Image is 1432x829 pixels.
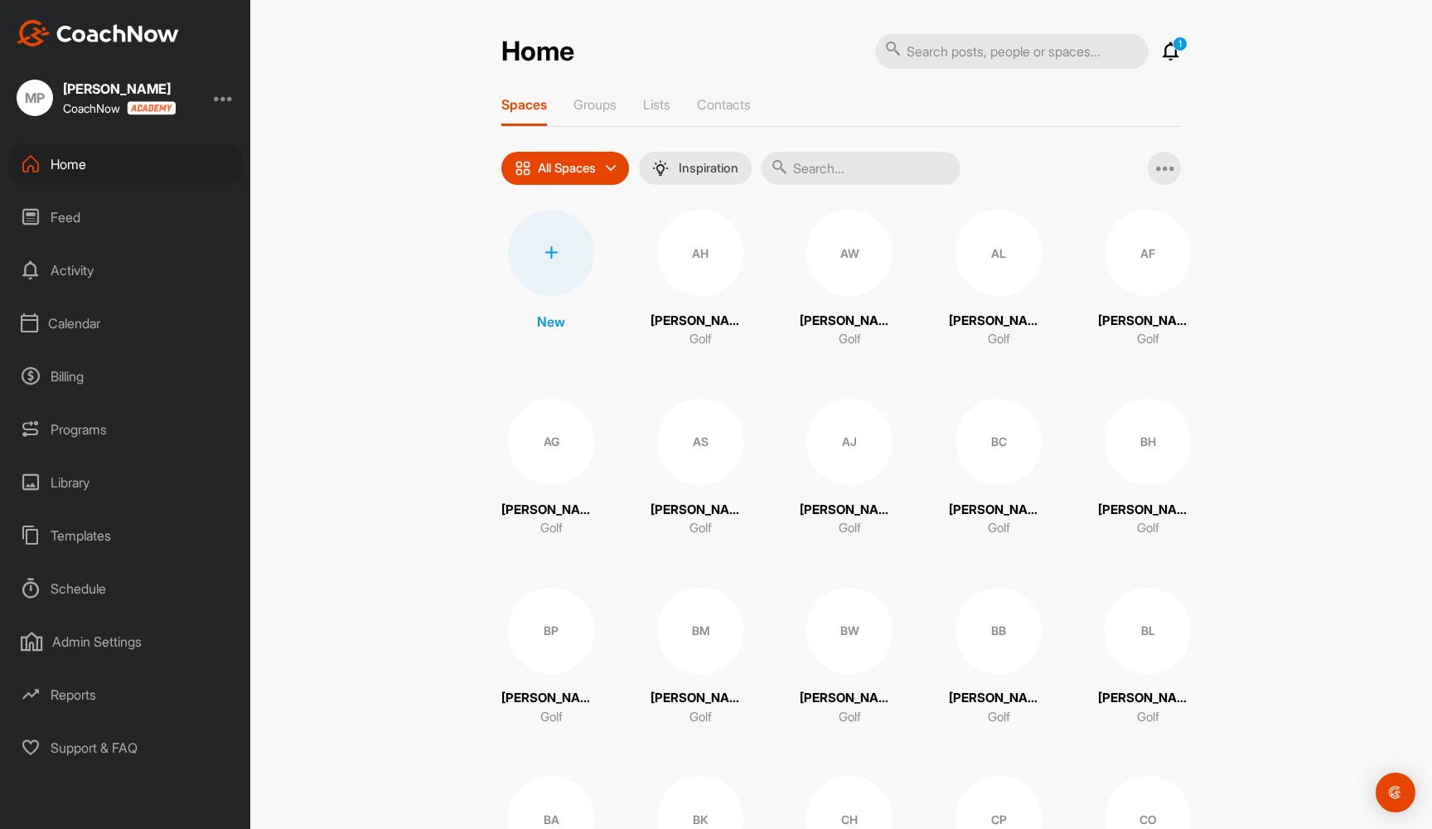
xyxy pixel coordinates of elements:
div: MP [17,80,53,116]
p: New [537,312,565,332]
p: [PERSON_NAME] [800,501,899,520]
div: BM [657,588,743,674]
a: AF[PERSON_NAME]Golf [1098,210,1197,349]
div: Support & FAQ [9,727,243,768]
div: AF [1105,210,1191,296]
p: Inspiration [679,162,738,175]
div: Schedule [9,568,243,609]
a: AH[PERSON_NAME]Golf [651,210,750,349]
div: AS [657,399,743,485]
p: Golf [540,708,563,727]
img: menuIcon [652,160,669,177]
a: AG[PERSON_NAME]Golf [501,399,601,538]
div: CoachNow [63,101,176,115]
p: [PERSON_NAME] [1098,689,1197,708]
div: Activity [9,250,243,291]
div: [PERSON_NAME] [63,82,176,95]
input: Search posts, people or spaces... [875,34,1149,69]
img: CoachNow acadmey [127,101,176,115]
p: [PERSON_NAME] [651,312,750,331]
a: AS[PERSON_NAME]Golf [651,399,750,538]
div: AL [955,210,1042,296]
div: Feed [9,196,243,238]
p: [PERSON_NAME] [501,689,601,708]
p: Golf [1137,708,1159,727]
div: BL [1105,588,1191,674]
a: BW[PERSON_NAME]Golf [800,588,899,727]
div: Library [9,462,243,503]
p: [PERSON_NAME] [651,689,750,708]
a: BH[PERSON_NAME]Golf [1098,399,1197,538]
div: Calendar [9,303,243,344]
div: BB [955,588,1042,674]
div: AH [657,210,743,296]
div: Billing [9,356,243,397]
div: AG [508,399,594,485]
p: Lists [643,96,670,113]
p: Golf [1137,330,1159,349]
p: Golf [540,519,563,538]
p: All Spaces [538,162,596,175]
a: BB[PERSON_NAME]Golf [949,588,1048,727]
div: Open Intercom Messenger [1376,773,1415,812]
p: Golf [839,330,861,349]
img: CoachNow [17,20,179,46]
h2: Home [501,36,574,68]
a: BP[PERSON_NAME]Golf [501,588,601,727]
div: BC [955,399,1042,485]
a: AL[PERSON_NAME]Golf [949,210,1048,349]
p: Golf [1137,519,1159,538]
p: [PERSON_NAME] [651,501,750,520]
a: BM[PERSON_NAME]Golf [651,588,750,727]
img: icon [515,160,531,177]
p: [PERSON_NAME] [501,501,601,520]
p: 1 [1173,36,1188,51]
p: Golf [988,708,1010,727]
p: [PERSON_NAME] [800,312,899,331]
p: [PERSON_NAME] [949,312,1048,331]
p: [PERSON_NAME] [949,501,1048,520]
a: AW[PERSON_NAME]Golf [800,210,899,349]
p: Golf [839,708,861,727]
p: Contacts [697,96,751,113]
div: Templates [9,515,243,556]
p: Golf [839,519,861,538]
a: BL[PERSON_NAME]Golf [1098,588,1197,727]
p: [PERSON_NAME] [800,689,899,708]
div: Reports [9,674,243,715]
p: Golf [689,519,712,538]
div: Home [9,143,243,185]
p: [PERSON_NAME] [1098,312,1197,331]
p: [PERSON_NAME] [1098,501,1197,520]
div: BP [508,588,594,674]
p: Golf [988,330,1010,349]
div: Admin Settings [9,621,243,662]
p: Spaces [501,96,547,113]
div: BH [1105,399,1191,485]
p: Golf [689,708,712,727]
div: AW [806,210,893,296]
div: Programs [9,409,243,450]
div: AJ [806,399,893,485]
div: BW [806,588,893,674]
p: Golf [988,519,1010,538]
p: [PERSON_NAME] [949,689,1048,708]
p: Golf [689,330,712,349]
a: AJ[PERSON_NAME]Golf [800,399,899,538]
input: Search... [762,152,960,185]
p: Groups [573,96,617,113]
a: BC[PERSON_NAME]Golf [949,399,1048,538]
